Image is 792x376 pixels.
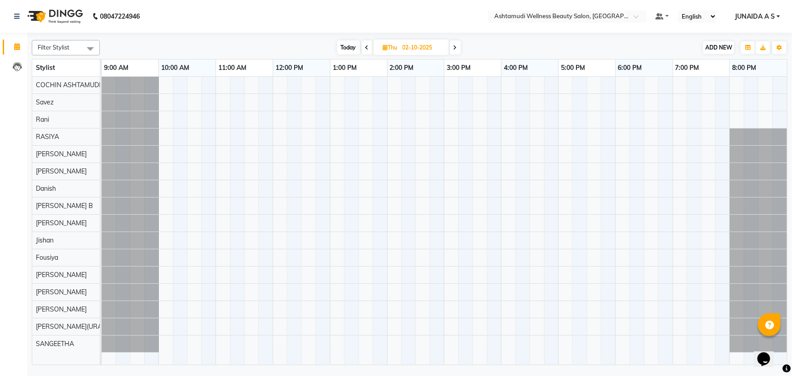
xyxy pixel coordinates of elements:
[330,61,359,74] a: 1:00 PM
[36,236,54,244] span: Jishan
[444,61,473,74] a: 3:00 PM
[36,150,87,158] span: [PERSON_NAME]
[36,64,55,72] span: Stylist
[559,61,587,74] a: 5:00 PM
[36,340,74,348] span: SANGEETHA
[36,271,87,279] span: [PERSON_NAME]
[36,184,56,193] span: Danish
[703,41,734,54] button: ADD NEW
[36,133,59,141] span: RASIYA
[36,81,101,89] span: COCHIN ASHTAMUDI
[388,61,416,74] a: 2:00 PM
[502,61,530,74] a: 4:00 PM
[38,44,69,51] span: Filter Stylist
[705,44,732,51] span: ADD NEW
[36,322,106,331] span: [PERSON_NAME](URAJ)
[735,12,775,21] span: JUNAIDA A S
[36,98,54,106] span: Savez
[36,253,58,262] span: Fousiya
[36,115,49,124] span: Rani
[616,61,644,74] a: 6:00 PM
[673,61,702,74] a: 7:00 PM
[36,167,87,175] span: [PERSON_NAME]
[23,4,85,29] img: logo
[337,40,360,54] span: Today
[36,219,87,227] span: [PERSON_NAME]
[381,44,400,51] span: Thu
[273,61,305,74] a: 12:00 PM
[36,305,87,313] span: [PERSON_NAME]
[100,4,140,29] b: 08047224946
[36,202,93,210] span: [PERSON_NAME] B
[159,61,192,74] a: 10:00 AM
[400,41,445,54] input: 2025-10-02
[102,61,131,74] a: 9:00 AM
[216,61,249,74] a: 11:00 AM
[730,61,758,74] a: 8:00 PM
[36,288,87,296] span: [PERSON_NAME]
[754,340,783,367] iframe: chat widget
